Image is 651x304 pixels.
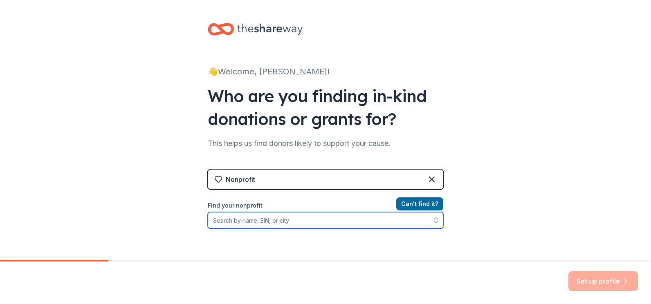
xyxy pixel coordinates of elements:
label: Find your nonprofit [208,201,443,210]
input: Search by name, EIN, or city [208,212,443,228]
button: Can't find it? [396,197,443,210]
div: Nonprofit [226,174,255,184]
div: 👋 Welcome, [PERSON_NAME]! [208,65,443,78]
div: Who are you finding in-kind donations or grants for? [208,85,443,130]
div: This helps us find donors likely to support your cause. [208,137,443,150]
